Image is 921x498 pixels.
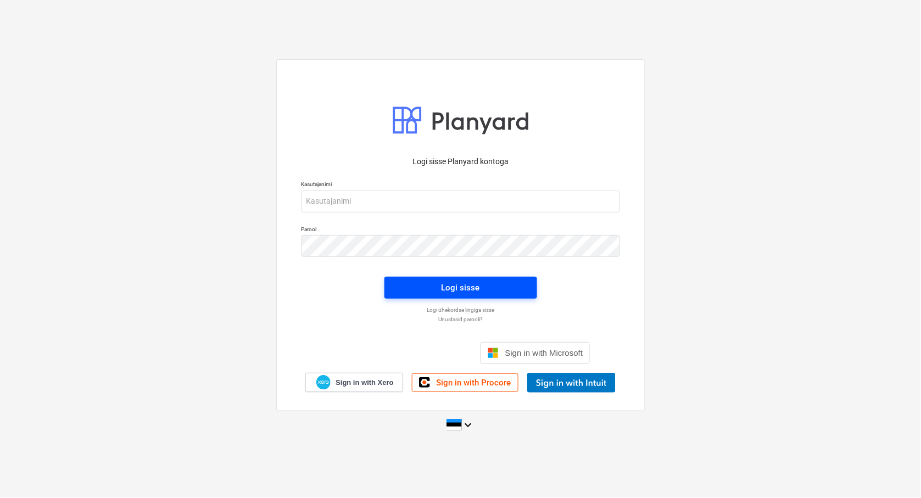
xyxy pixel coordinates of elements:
[412,373,518,392] a: Sign in with Procore
[488,348,499,359] img: Microsoft logo
[305,373,403,392] a: Sign in with Xero
[302,226,620,235] p: Parool
[326,341,477,365] iframe: Sisselogimine Google'i nupu abil
[442,281,480,295] div: Logi sisse
[302,181,620,190] p: Kasutajanimi
[316,375,331,390] img: Xero logo
[336,378,393,388] span: Sign in with Xero
[384,277,537,299] button: Logi sisse
[296,306,626,314] a: Logi ühekordse lingiga sisse
[437,378,511,388] span: Sign in with Procore
[505,348,583,357] span: Sign in with Microsoft
[302,191,620,212] input: Kasutajanimi
[302,156,620,167] p: Logi sisse Planyard kontoga
[296,316,626,323] a: Unustasid parooli?
[866,445,921,498] iframe: Chat Widget
[462,418,475,432] i: keyboard_arrow_down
